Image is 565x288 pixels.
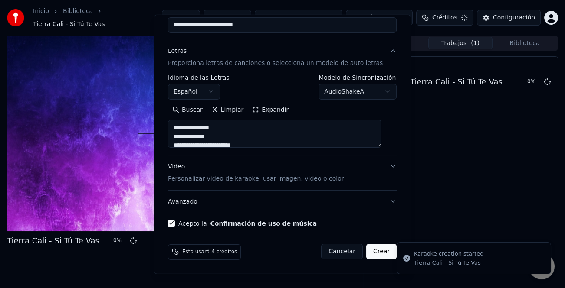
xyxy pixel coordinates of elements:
[168,162,344,183] div: Video
[168,58,383,67] p: Proporciona letras de canciones o selecciona un modelo de auto letras
[366,244,397,259] button: Crear
[178,220,317,226] label: Acepto la
[168,155,397,190] button: VideoPersonalizar video de karaoke: usar imagen, video o color
[207,103,248,116] button: Limpiar
[168,74,230,80] label: Idioma de las Letras
[168,46,187,55] div: Letras
[168,190,397,213] button: Avanzado
[319,74,397,80] label: Modelo de Sincronización
[168,39,397,74] button: LetrasProporciona letras de canciones o selecciona un modelo de auto letras
[168,174,344,183] p: Personalizar video de karaoke: usar imagen, video o color
[168,103,207,116] button: Buscar
[322,244,363,259] button: Cancelar
[210,220,317,226] button: Acepto la
[182,248,237,255] span: Esto usará 4 créditos
[248,103,293,116] button: Expandir
[168,74,397,155] div: LetrasProporciona letras de canciones o selecciona un modelo de auto letras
